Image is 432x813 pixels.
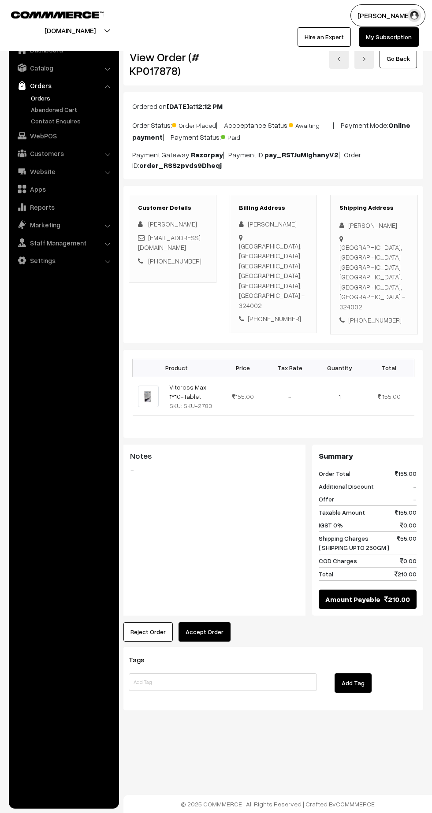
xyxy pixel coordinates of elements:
[132,101,414,111] p: Ordered on at
[138,234,201,252] a: [EMAIL_ADDRESS][DOMAIN_NAME]
[172,119,216,130] span: Order Placed
[11,181,116,197] a: Apps
[339,393,341,400] span: 1
[319,556,357,565] span: COD Charges
[169,383,206,400] a: Vitcross Max 1*10-Tablet
[123,795,432,813] footer: © 2025 COMMMERCE | All Rights Reserved | Crafted By
[191,150,223,159] b: Razorpay
[239,204,308,212] h3: Billing Address
[179,622,231,642] button: Accept Order
[11,60,116,76] a: Catalog
[336,800,375,808] a: COMMMERCE
[11,11,104,18] img: COMMMERCE
[319,508,365,517] span: Taxable Amount
[395,508,417,517] span: 155.00
[130,451,299,461] h3: Notes
[319,469,350,478] span: Order Total
[139,161,222,170] b: order_RSSzpvds9Dheqj
[29,105,116,114] a: Abandoned Cart
[29,93,116,103] a: Orders
[132,149,414,171] p: Payment Gateway: | Payment ID: | Order ID:
[167,102,189,111] b: [DATE]
[395,469,417,478] span: 155.00
[239,314,308,324] div: [PHONE_NUMBER]
[138,386,159,407] img: VITCROSS.jpeg
[395,569,417,579] span: 210.00
[132,119,414,142] p: Order Status: | Accceptance Status: | Payment Mode: | Payment Status:
[408,9,421,22] img: user
[335,673,372,693] button: Add Tag
[397,534,417,552] span: 55.00
[239,241,308,311] div: [GEOGRAPHIC_DATA], [GEOGRAPHIC_DATA] [GEOGRAPHIC_DATA] [GEOGRAPHIC_DATA], [GEOGRAPHIC_DATA], [GEO...
[413,482,417,491] span: -
[138,204,207,212] h3: Customer Details
[336,56,342,62] img: left-arrow.png
[11,78,116,93] a: Orders
[195,102,223,111] b: 12:12 PM
[133,359,221,377] th: Product
[11,235,116,251] a: Staff Management
[319,534,389,552] span: Shipping Charges [ SHIPPING UPTO 250GM ]
[130,465,299,475] blockquote: -
[11,145,116,161] a: Customers
[315,359,364,377] th: Quantity
[339,220,409,230] div: [PERSON_NAME]
[319,569,333,579] span: Total
[221,130,265,142] span: Paid
[130,50,216,78] h2: View Order (# KP017878)
[11,9,88,19] a: COMMMERCE
[339,204,409,212] h3: Shipping Address
[400,520,417,530] span: 0.00
[380,49,417,68] a: Go Back
[29,116,116,126] a: Contact Enquires
[129,673,317,691] input: Add Tag
[319,494,334,504] span: Offer
[11,163,116,179] a: Website
[264,150,339,159] b: pay_RSTJuMIghanyV2
[359,27,419,47] a: My Subscription
[361,56,367,62] img: right-arrow.png
[11,217,116,233] a: Marketing
[289,119,333,130] span: Awaiting
[123,622,173,642] button: Reject Order
[384,594,410,605] span: 210.00
[364,359,414,377] th: Total
[319,451,417,461] h3: Summary
[413,494,417,504] span: -
[11,252,116,268] a: Settings
[169,401,216,410] div: SKU: SKU-2783
[232,393,254,400] span: 155.00
[265,377,315,416] td: -
[239,219,308,229] div: [PERSON_NAME]
[382,393,401,400] span: 155.00
[221,359,265,377] th: Price
[350,4,425,26] button: [PERSON_NAME]
[148,257,201,265] a: [PHONE_NUMBER]
[11,128,116,144] a: WebPOS
[339,242,409,312] div: [GEOGRAPHIC_DATA], [GEOGRAPHIC_DATA] [GEOGRAPHIC_DATA] [GEOGRAPHIC_DATA], [GEOGRAPHIC_DATA], [GEO...
[265,359,315,377] th: Tax Rate
[14,19,127,41] button: [DOMAIN_NAME]
[298,27,351,47] a: Hire an Expert
[148,220,197,228] span: [PERSON_NAME]
[129,655,155,664] span: Tags
[319,482,374,491] span: Additional Discount
[319,520,343,530] span: IGST 0%
[325,594,380,605] span: Amount Payable
[339,315,409,325] div: [PHONE_NUMBER]
[11,199,116,215] a: Reports
[400,556,417,565] span: 0.00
